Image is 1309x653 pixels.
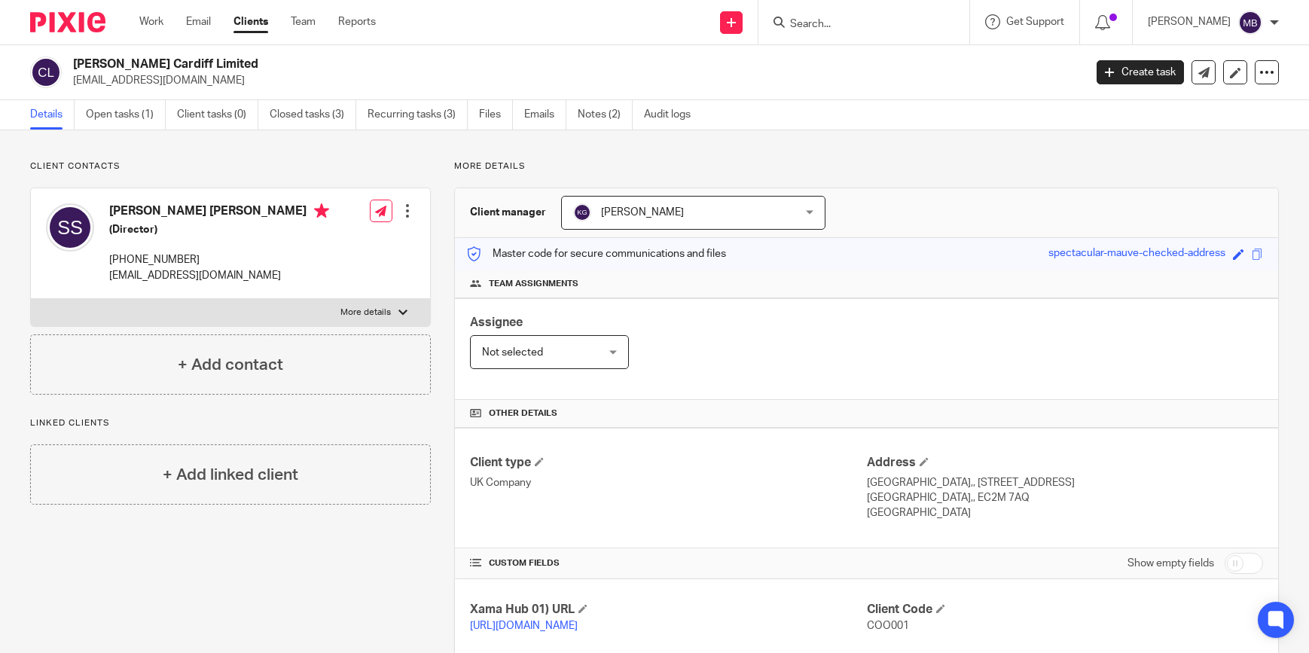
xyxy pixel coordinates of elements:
h4: Address [867,455,1263,471]
p: Linked clients [30,417,431,429]
h4: Client Code [867,602,1263,618]
a: Clients [233,14,268,29]
a: Notes (2) [578,100,633,130]
p: [GEOGRAPHIC_DATA],, [STREET_ADDRESS] [867,475,1263,490]
span: Team assignments [489,278,578,290]
p: [EMAIL_ADDRESS][DOMAIN_NAME] [73,73,1074,88]
span: Get Support [1006,17,1064,27]
p: [PERSON_NAME] [1148,14,1231,29]
label: Show empty fields [1127,556,1214,571]
p: Master code for secure communications and files [466,246,726,261]
input: Search [789,18,924,32]
h4: + Add contact [178,353,283,377]
a: Reports [338,14,376,29]
p: More details [454,160,1279,172]
span: COO001 [867,621,909,631]
h4: Xama Hub 01) URL [470,602,866,618]
a: [URL][DOMAIN_NAME] [470,621,578,631]
img: svg%3E [1238,11,1262,35]
h4: + Add linked client [163,463,298,487]
p: More details [340,307,391,319]
a: Work [139,14,163,29]
p: [GEOGRAPHIC_DATA],, EC2M 7AQ [867,490,1263,505]
a: Details [30,100,75,130]
p: [PHONE_NUMBER] [109,252,329,267]
h5: (Director) [109,222,329,237]
h4: CUSTOM FIELDS [470,557,866,569]
span: [PERSON_NAME] [601,207,684,218]
a: Closed tasks (3) [270,100,356,130]
h2: [PERSON_NAME] Cardiff Limited [73,56,874,72]
span: Assignee [470,316,523,328]
img: Pixie [30,12,105,32]
i: Primary [314,203,329,218]
a: Recurring tasks (3) [368,100,468,130]
p: Client contacts [30,160,431,172]
div: spectacular-mauve-checked-address [1048,246,1225,263]
img: svg%3E [573,203,591,221]
span: Not selected [482,347,543,358]
p: UK Company [470,475,866,490]
img: svg%3E [30,56,62,88]
h4: Client type [470,455,866,471]
p: [EMAIL_ADDRESS][DOMAIN_NAME] [109,268,329,283]
a: Files [479,100,513,130]
a: Audit logs [644,100,702,130]
a: Team [291,14,316,29]
h4: [PERSON_NAME] [PERSON_NAME] [109,203,329,222]
a: Open tasks (1) [86,100,166,130]
a: Create task [1097,60,1184,84]
p: [GEOGRAPHIC_DATA] [867,505,1263,520]
a: Email [186,14,211,29]
a: Client tasks (0) [177,100,258,130]
span: Other details [489,407,557,420]
img: svg%3E [46,203,94,252]
h3: Client manager [470,205,546,220]
a: Emails [524,100,566,130]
